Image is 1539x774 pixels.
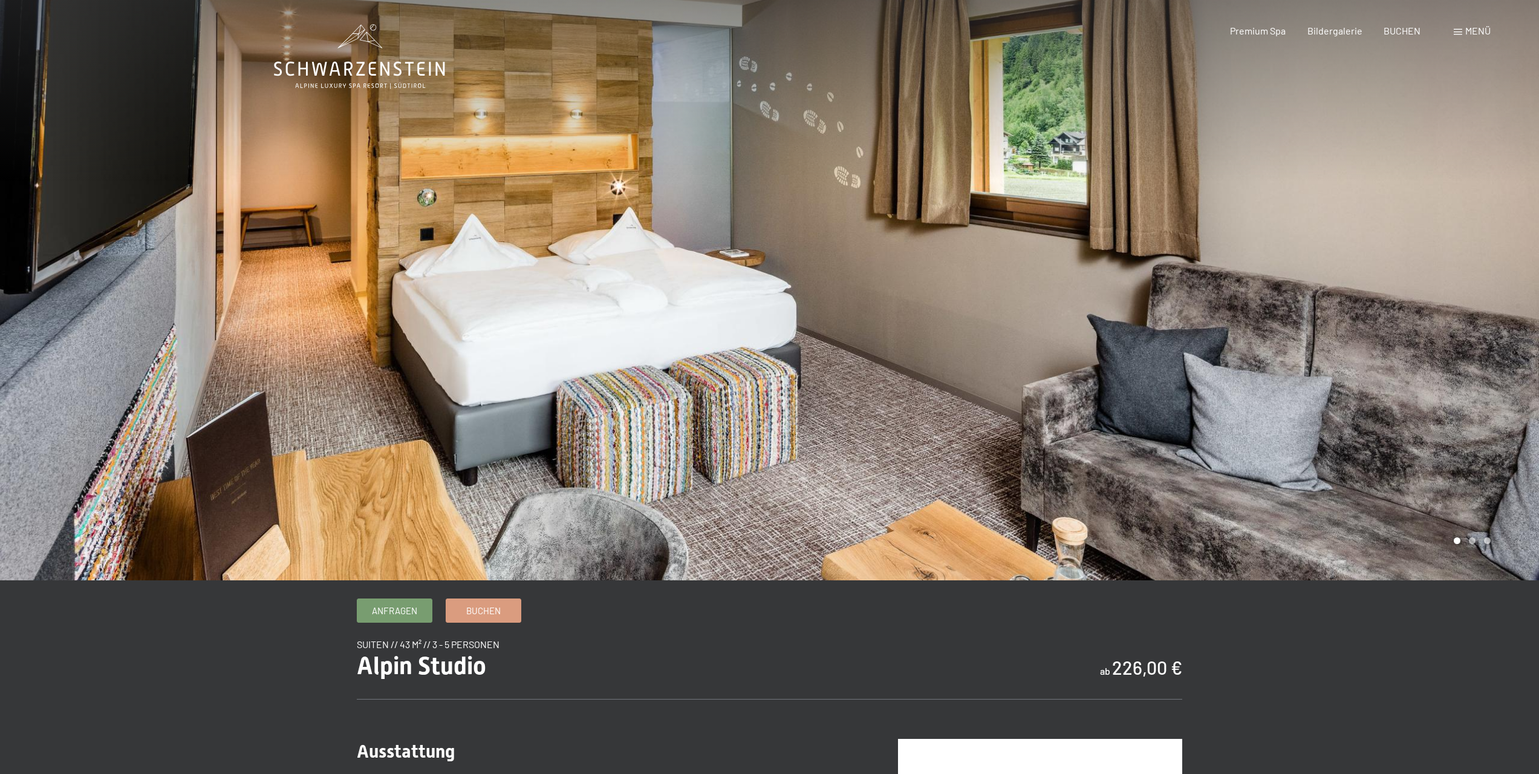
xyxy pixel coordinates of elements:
a: Bildergalerie [1307,25,1362,36]
span: ab [1100,665,1110,677]
a: Premium Spa [1230,25,1286,36]
a: BUCHEN [1384,25,1420,36]
a: Buchen [446,599,521,622]
span: Alpin Studio [357,652,486,680]
span: Menü [1465,25,1491,36]
span: Ausstattung [357,741,455,762]
span: Suiten // 43 m² // 3 - 5 Personen [357,638,499,650]
span: Anfragen [372,605,417,617]
a: Anfragen [357,599,432,622]
span: Buchen [466,605,501,617]
b: 226,00 € [1112,657,1182,678]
